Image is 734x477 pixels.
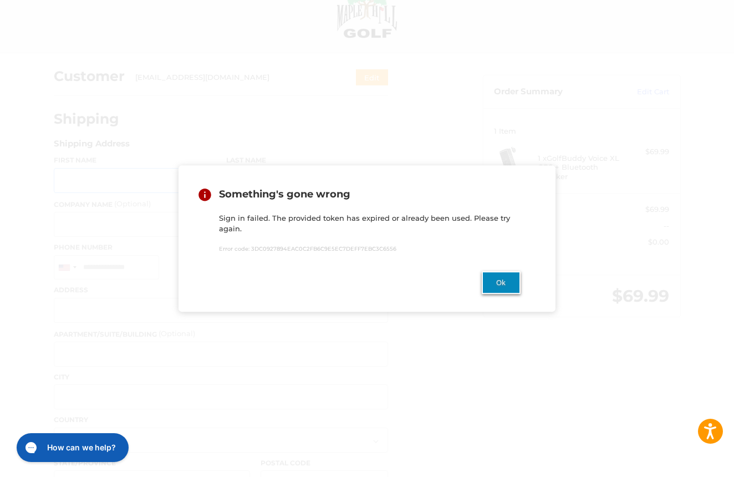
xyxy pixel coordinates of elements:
span: Error code: [219,246,249,252]
button: Ok [482,271,521,294]
span: Something's gone wrong [219,189,350,201]
span: 3DC0927894EAC0C2FB6C9E5EC7DEFF7EBC3C6556 [251,246,396,252]
p: Sign in failed. The provided token has expired or already been used. Please try again. [219,213,521,235]
iframe: Gorgias live chat messenger [11,429,132,466]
